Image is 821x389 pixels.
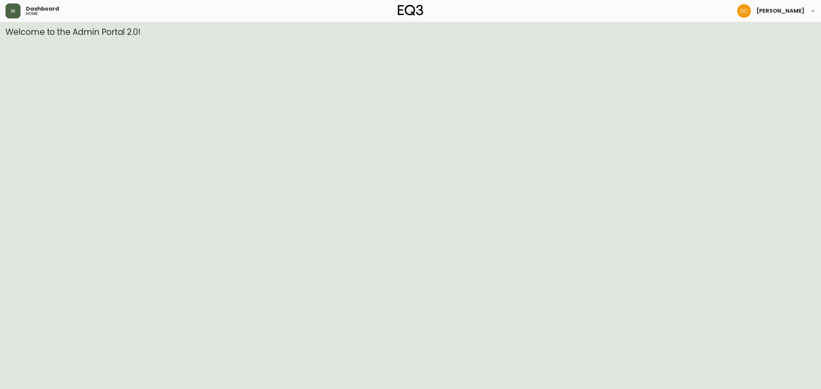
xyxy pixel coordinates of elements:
h3: Welcome to the Admin Portal 2.0! [5,27,816,37]
span: Dashboard [26,6,59,12]
h5: home [26,12,38,16]
span: [PERSON_NAME] [756,8,805,14]
img: logo [398,5,423,16]
img: 7eb451d6983258353faa3212700b340b [737,4,751,18]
